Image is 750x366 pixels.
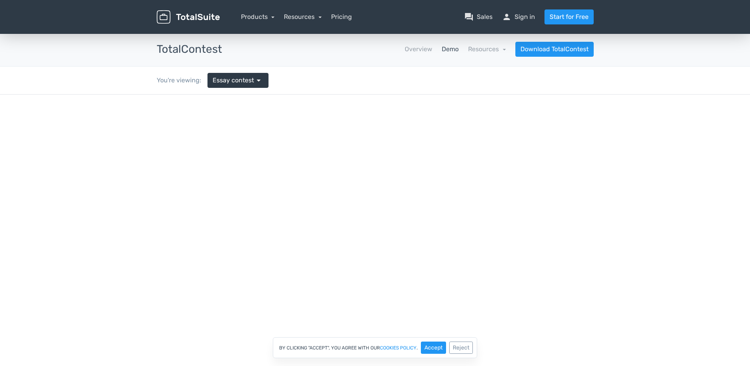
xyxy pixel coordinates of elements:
h3: TotalContest [157,43,222,56]
a: Pricing [331,12,352,22]
a: Essay contest arrow_drop_down [207,73,269,88]
span: person [502,12,511,22]
div: You're viewing: [157,76,207,85]
a: Overview [405,45,432,54]
a: question_answerSales [464,12,493,22]
a: Download TotalContest [515,42,594,57]
a: Start for Free [544,9,594,24]
div: By clicking "Accept", you agree with our . [273,337,477,358]
img: TotalSuite for WordPress [157,10,220,24]
a: Demo [442,45,459,54]
a: personSign in [502,12,535,22]
a: Products [241,13,275,20]
span: question_answer [464,12,474,22]
a: Resources [468,45,506,53]
button: Accept [421,342,446,354]
a: cookies policy [380,346,417,350]
button: Reject [449,342,473,354]
a: Resources [284,13,322,20]
span: arrow_drop_down [254,76,263,85]
span: Essay contest [213,76,254,85]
